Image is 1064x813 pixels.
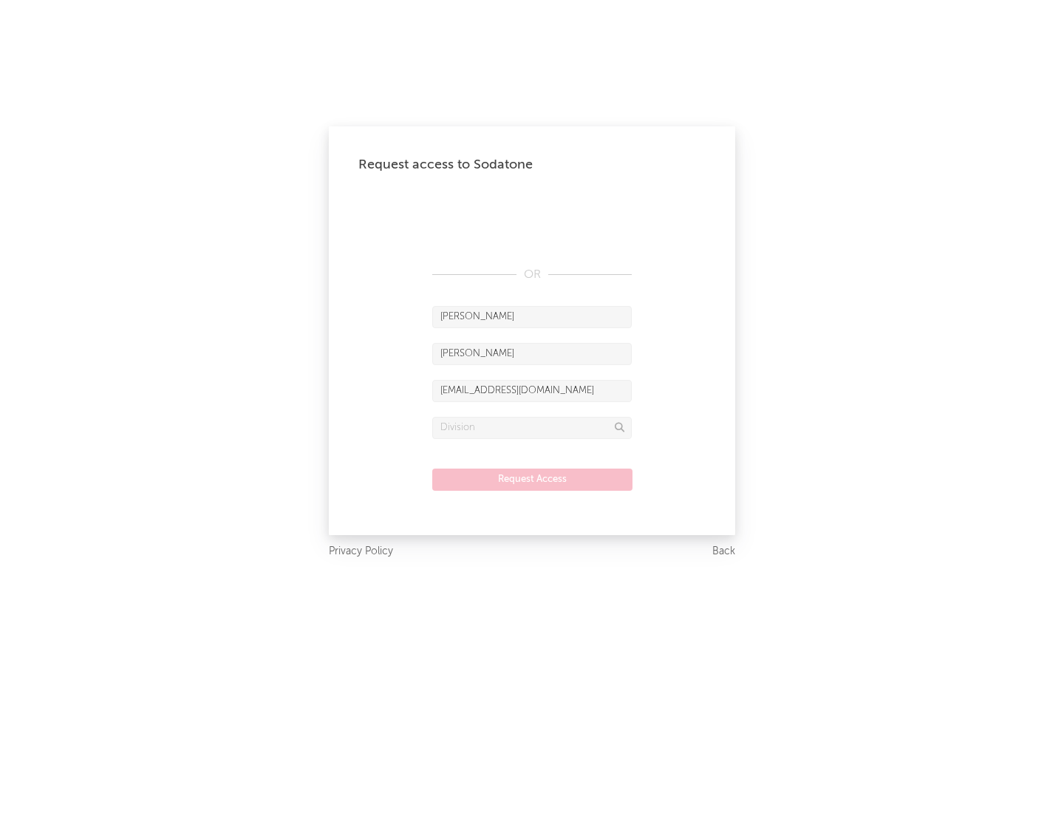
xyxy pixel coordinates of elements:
div: Request access to Sodatone [358,156,706,174]
a: Back [712,542,735,561]
input: Last Name [432,343,632,365]
input: First Name [432,306,632,328]
button: Request Access [432,469,632,491]
div: OR [432,266,632,284]
input: Email [432,380,632,402]
a: Privacy Policy [329,542,393,561]
input: Division [432,417,632,439]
